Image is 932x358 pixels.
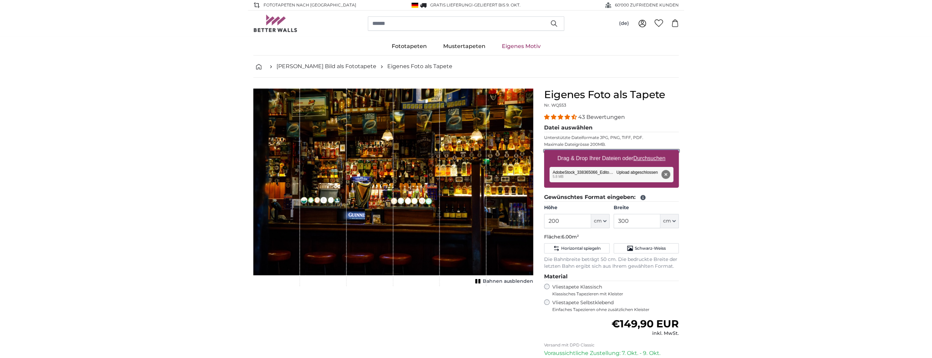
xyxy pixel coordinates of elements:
a: Eigenes Foto als Tapete [387,62,452,71]
nav: breadcrumbs [253,56,679,78]
label: Vliestapete Klassisch [552,284,673,297]
u: Durchsuchen [633,155,665,161]
span: Einfaches Tapezieren ohne zusätzlichen Kleister [552,307,679,312]
span: Fototapeten nach [GEOGRAPHIC_DATA] [264,2,356,8]
span: 60'000 ZUFRIEDENE KUNDEN [615,2,679,8]
a: Mustertapeten [435,37,494,55]
label: Breite [614,204,679,211]
span: Nr. WQ553 [544,103,566,108]
span: - [472,2,521,7]
div: 1 of 1 [253,89,533,286]
a: Fototapeten [384,37,435,55]
img: Betterwalls [253,15,298,32]
span: Klassisches Tapezieren mit Kleister [552,291,673,297]
legend: Gewünschtes Format eingeben: [544,193,679,202]
p: Maximale Dateigrösse 200MB. [544,142,679,147]
button: Horizontal spiegeln [544,243,609,253]
span: 4.40 stars [544,114,578,120]
p: Voraussichtliche Zustellung: 7. Okt. - 9. Okt. [544,349,679,357]
label: Höhe [544,204,609,211]
label: Vliestapete Selbstklebend [552,299,679,312]
p: Unterstützte Dateiformate JPG, PNG, TIFF, PDF. [544,135,679,140]
p: Versand mit DPD Classic [544,342,679,348]
span: GRATIS Lieferung! [430,2,472,7]
div: inkl. MwSt. [612,330,679,337]
span: Geliefert bis 9. Okt. [474,2,521,7]
label: Drag & Drop Ihrer Dateien oder [555,152,668,165]
legend: Material [544,273,679,281]
img: Deutschland [411,3,418,8]
span: Horizontal spiegeln [561,246,601,251]
p: Die Bahnbreite beträgt 50 cm. Die bedruckte Breite der letzten Bahn ergibt sich aus Ihrem gewählt... [544,256,679,270]
button: Schwarz-Weiss [614,243,679,253]
span: cm [663,218,671,224]
a: [PERSON_NAME] Bild als Fototapete [276,62,376,71]
h1: Eigenes Foto als Tapete [544,89,679,101]
button: (de) [613,17,634,30]
span: Schwarz-Weiss [635,246,666,251]
button: cm [660,214,679,228]
span: 6.00m² [561,234,579,240]
span: cm [594,218,602,224]
a: Eigenes Motiv [494,37,549,55]
span: €149,90 EUR [612,317,679,330]
legend: Datei auswählen [544,124,679,132]
button: cm [591,214,610,228]
span: 43 Bewertungen [578,114,625,120]
p: Fläche: [544,234,679,240]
